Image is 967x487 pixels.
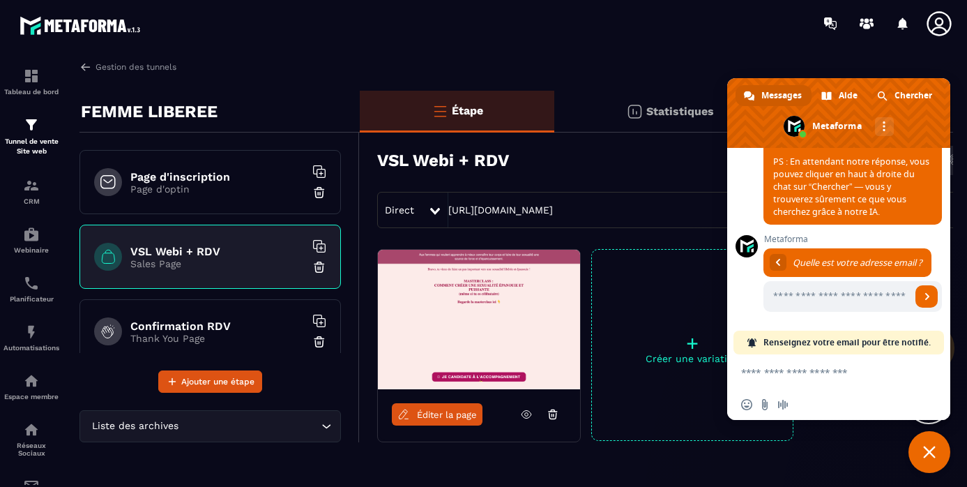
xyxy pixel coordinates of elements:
div: Messages [736,85,812,106]
h6: Confirmation RDV [130,320,305,333]
img: formation [23,177,40,194]
input: Search for option [181,419,318,434]
img: automations [23,324,40,340]
span: Insérer un emoji [741,399,752,410]
div: Search for option [79,410,341,442]
p: + [592,334,793,353]
img: image [378,250,580,389]
img: trash [312,260,326,274]
span: Message audio [777,399,789,410]
span: Messages [761,85,802,106]
img: logo [20,13,145,38]
p: FEMME LIBEREE [81,98,218,126]
div: Autres canaux [875,117,894,136]
p: Tableau de bord [3,88,59,96]
div: Chercher [869,85,942,106]
span: Renseignez votre email pour être notifié. [763,331,931,354]
a: formationformationTableau de bord [3,57,59,106]
div: Fermer le chat [908,431,950,473]
img: formation [23,68,40,84]
div: Retourner au message [770,254,786,271]
a: schedulerschedulerPlanificateur [3,264,59,313]
p: Réseaux Sociaux [3,442,59,457]
img: scheduler [23,275,40,292]
p: Créer une variation [592,353,793,364]
div: Aide [813,85,867,106]
h6: VSL Webi + RDV [130,245,305,258]
input: Entrez votre adresse email... [763,281,911,312]
p: Tunnel de vente Site web [3,137,59,156]
a: Gestion des tunnels [79,61,176,73]
h6: Page d'inscription [130,170,305,183]
span: Merci pour ton message 😊 Nous l’avons bien reçu — un membre de notre équipe va te répondre très p... [773,93,929,218]
p: Sales Page [130,258,305,269]
textarea: Entrez votre message... [741,366,906,379]
p: Webinaire [3,246,59,254]
a: formationformationCRM [3,167,59,216]
p: Page d'optin [130,183,305,195]
span: Éditer la page [417,410,477,420]
p: Étape [452,104,483,117]
span: Quelle est votre adresse email ? [793,257,922,269]
img: automations [23,373,40,389]
a: automationsautomationsWebinaire [3,216,59,264]
h3: VSL Webi + RDV [377,151,509,170]
img: social-network [23,421,40,438]
p: Statistiques [646,105,714,118]
a: automationsautomationsAutomatisations [3,313,59,362]
button: Ajouter une étape [158,370,262,393]
a: social-networksocial-networkRéseaux Sociaux [3,411,59,467]
img: arrow [79,61,92,73]
span: Chercher [894,85,932,106]
img: automations [23,226,40,243]
a: [URL][DOMAIN_NAME] [448,204,553,216]
p: Planificateur [3,295,59,303]
img: formation [23,117,40,133]
span: Direct [385,204,414,216]
img: trash [312,335,326,349]
span: Metaforma [763,234,942,244]
span: Ajouter une étape [181,375,254,389]
span: Envoyer [915,285,938,308]
img: stats.20deebd0.svg [626,103,643,120]
p: Thank You Page [130,333,305,344]
span: Liste des archives [89,419,181,434]
span: Aide [839,85,858,106]
img: bars-o.4a397970.svg [432,103,448,119]
p: Espace membre [3,393,59,400]
a: formationformationTunnel de vente Site web [3,106,59,167]
p: CRM [3,197,59,205]
span: Envoyer un fichier [759,399,770,410]
a: automationsautomationsEspace membre [3,362,59,411]
p: Automatisations [3,344,59,352]
img: trash [312,186,326,200]
a: Éditer la page [392,403,482,426]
